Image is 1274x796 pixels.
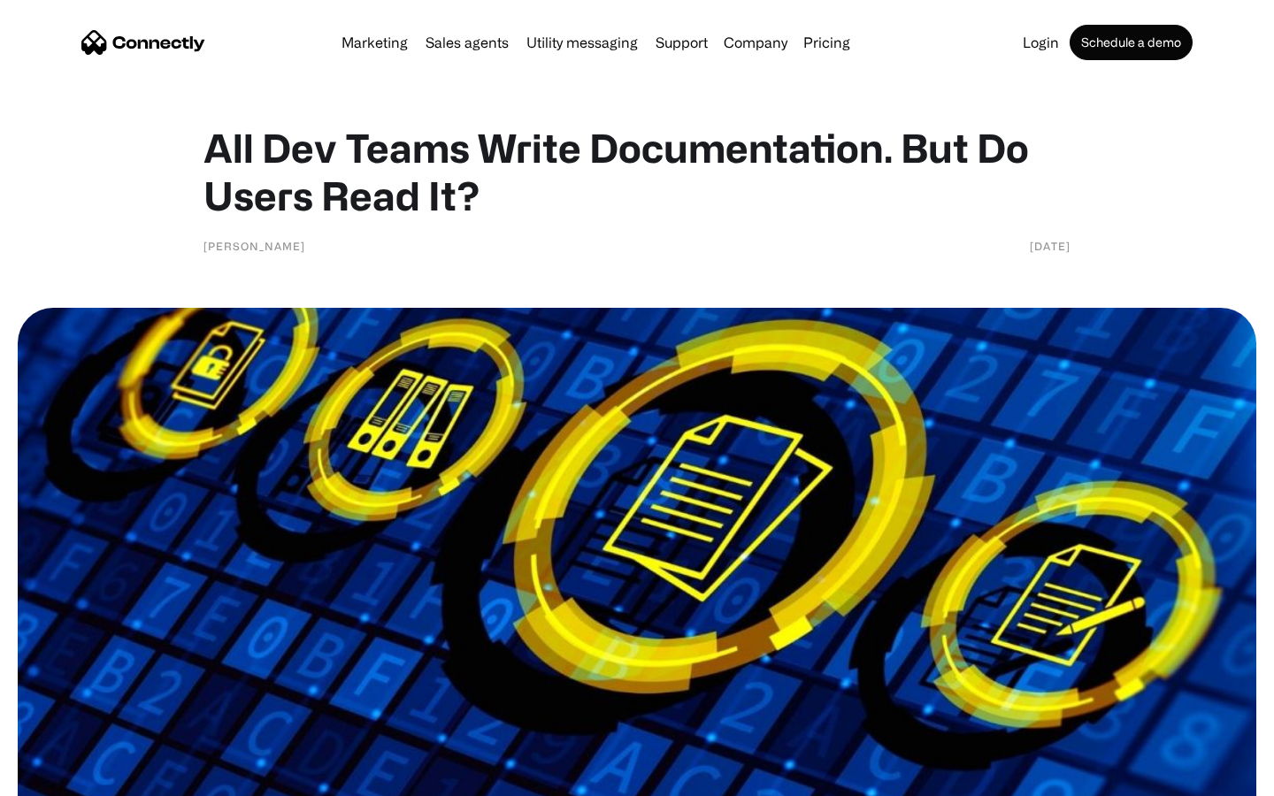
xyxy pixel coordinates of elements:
[796,35,857,50] a: Pricing
[724,30,787,55] div: Company
[519,35,645,50] a: Utility messaging
[334,35,415,50] a: Marketing
[203,124,1071,219] h1: All Dev Teams Write Documentation. But Do Users Read It?
[418,35,516,50] a: Sales agents
[1070,25,1193,60] a: Schedule a demo
[1016,35,1066,50] a: Login
[35,765,106,790] ul: Language list
[18,765,106,790] aside: Language selected: English
[649,35,715,50] a: Support
[203,237,305,255] div: [PERSON_NAME]
[1030,237,1071,255] div: [DATE]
